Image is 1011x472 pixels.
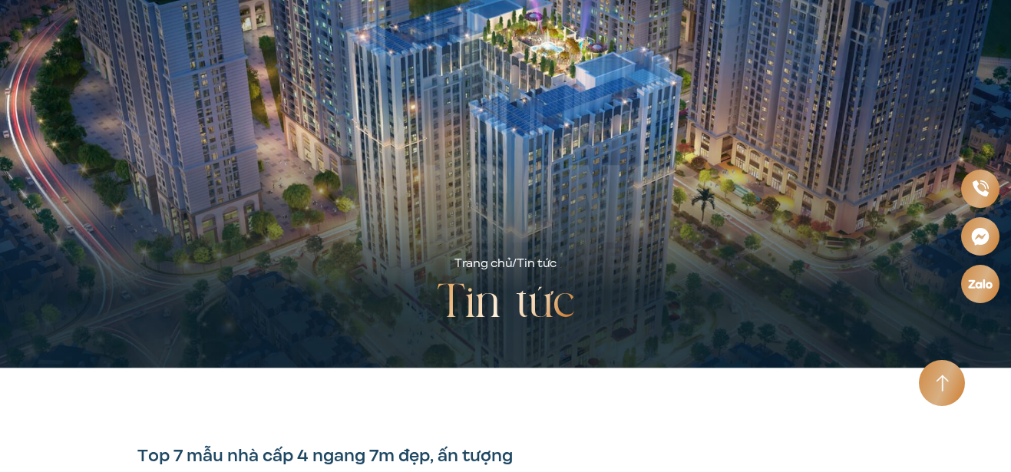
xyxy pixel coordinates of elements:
[454,255,557,273] div: /
[454,255,512,272] a: Trang chủ
[517,255,557,272] span: Tin tức
[137,445,874,467] h1: Top 7 mẫu nhà cấp 4 ngang 7m đẹp, ấn tượng
[936,375,949,392] img: Arrow icon
[970,225,992,248] img: Messenger icon
[970,179,990,199] img: Phone icon
[967,276,994,291] img: Zalo icon
[437,273,575,335] h2: Tin tức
